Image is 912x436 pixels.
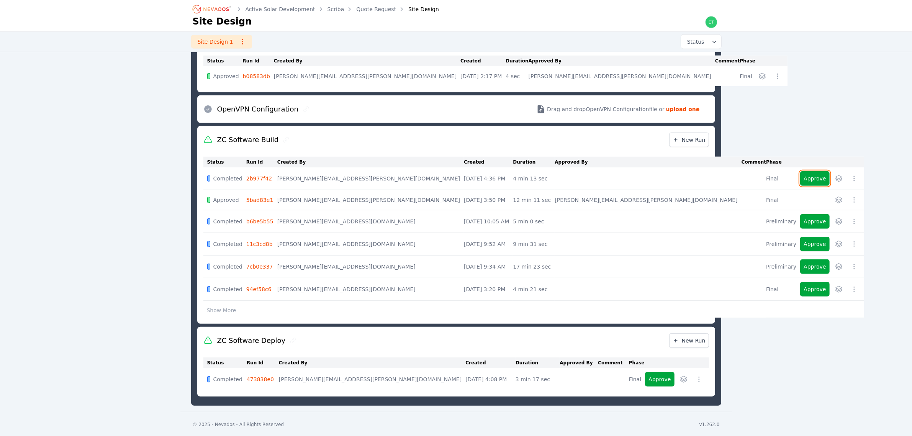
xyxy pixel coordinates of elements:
button: Status [681,35,721,49]
a: 2b977f42 [246,175,272,182]
a: 11c3cd8b [246,241,273,247]
td: [DATE] 4:36 PM [464,167,513,190]
a: Active Solar Development [246,5,315,13]
a: b6be5b55 [246,218,273,225]
img: ethan.harte@nevados.solar [705,16,717,28]
th: Approved By [560,357,598,368]
th: Phase [629,357,645,368]
div: 9 min 31 sec [513,240,551,248]
span: Completed [213,375,242,383]
h2: OpenVPN Configuration [217,104,299,115]
div: Final [740,72,752,80]
button: Approve [645,372,674,387]
th: Duration [516,357,560,368]
th: Phase [740,56,756,66]
span: Completed [213,285,242,293]
td: [DATE] 2:17 PM [460,66,506,86]
div: © 2025 - Nevados - All Rights Reserved [193,421,284,428]
div: Final [766,285,796,293]
th: Approved By [529,56,715,66]
th: Phase [766,157,800,167]
th: Created By [277,157,464,167]
div: Preliminary [766,263,796,270]
span: Status [684,38,704,46]
div: 12 min 11 sec [513,196,551,204]
span: Approved [213,72,239,80]
strong: upload one [666,105,700,113]
th: Comment [598,357,629,368]
span: New Run [673,136,706,144]
a: 7cb0e337 [246,264,273,270]
div: 17 min 23 sec [513,263,551,270]
div: 3 min 17 sec [516,375,556,383]
a: Scriba [327,5,344,13]
td: [DATE] 3:50 PM [464,190,513,210]
button: Approve [800,171,829,186]
a: New Run [669,333,709,348]
h2: ZC Software Build [217,134,279,145]
td: [DATE] 10:05 AM [464,210,513,233]
th: Run Id [247,357,279,368]
th: Run Id [243,56,274,66]
td: [PERSON_NAME][EMAIL_ADDRESS][PERSON_NAME][DOMAIN_NAME] [277,167,464,190]
th: Created [460,56,506,66]
td: [DATE] 3:20 PM [464,278,513,301]
td: [PERSON_NAME][EMAIL_ADDRESS][DOMAIN_NAME] [277,210,464,233]
div: Preliminary [766,240,796,248]
span: Drag and drop OpenVPN Configuration file or [547,105,664,113]
th: Run Id [246,157,277,167]
span: Completed [213,240,242,248]
div: Final [766,196,796,204]
th: Created By [274,56,460,66]
td: [DATE] 9:52 AM [464,233,513,256]
td: [PERSON_NAME][EMAIL_ADDRESS][PERSON_NAME][DOMAIN_NAME] [277,190,464,210]
td: [PERSON_NAME][EMAIL_ADDRESS][DOMAIN_NAME] [277,233,464,256]
a: Quote Request [356,5,396,13]
span: New Run [673,337,706,344]
span: Completed [213,218,242,225]
td: [PERSON_NAME][EMAIL_ADDRESS][PERSON_NAME][DOMAIN_NAME] [274,66,460,86]
a: 5bad83e1 [246,197,273,203]
th: Duration [513,157,555,167]
div: 4 min 13 sec [513,175,551,182]
td: [PERSON_NAME][EMAIL_ADDRESS][DOMAIN_NAME] [277,278,464,301]
span: Completed [213,263,242,270]
th: Created [465,357,516,368]
div: Preliminary [766,218,796,225]
th: Duration [506,56,528,66]
nav: Breadcrumb [193,3,439,15]
td: [PERSON_NAME][EMAIL_ADDRESS][PERSON_NAME][DOMAIN_NAME] [279,368,465,390]
span: Approved [213,196,239,204]
a: 94ef58c6 [246,286,272,292]
th: Comment [715,56,740,66]
div: Final [629,375,641,383]
button: Approve [800,214,829,229]
div: v1.262.0 [699,421,720,428]
td: [PERSON_NAME][EMAIL_ADDRESS][PERSON_NAME][DOMAIN_NAME] [529,66,715,86]
a: b08583db [243,73,270,79]
div: Site Design [398,5,439,13]
div: Final [766,175,796,182]
a: New Run [669,133,709,147]
button: Approve [800,259,829,274]
td: [DATE] 9:34 AM [464,256,513,278]
td: [DATE] 4:08 PM [465,368,516,390]
button: Approve [800,282,829,297]
h1: Site Design [193,15,252,28]
a: 473838e0 [247,376,274,382]
td: [PERSON_NAME][EMAIL_ADDRESS][PERSON_NAME][DOMAIN_NAME] [555,190,741,210]
button: Approve [800,237,829,251]
div: 4 sec [506,72,524,80]
th: Status [203,357,247,368]
th: Comment [742,157,766,167]
td: [PERSON_NAME][EMAIL_ADDRESS][DOMAIN_NAME] [277,256,464,278]
button: Show More [203,303,240,318]
th: Status [203,56,243,66]
th: Created [464,157,513,167]
h2: ZC Software Deploy [217,335,286,346]
button: Drag and dropOpenVPN Configurationfile or upload one [527,98,709,120]
th: Created By [279,357,465,368]
th: Status [203,157,246,167]
span: Completed [213,175,242,182]
a: Site Design 1 [191,35,252,49]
